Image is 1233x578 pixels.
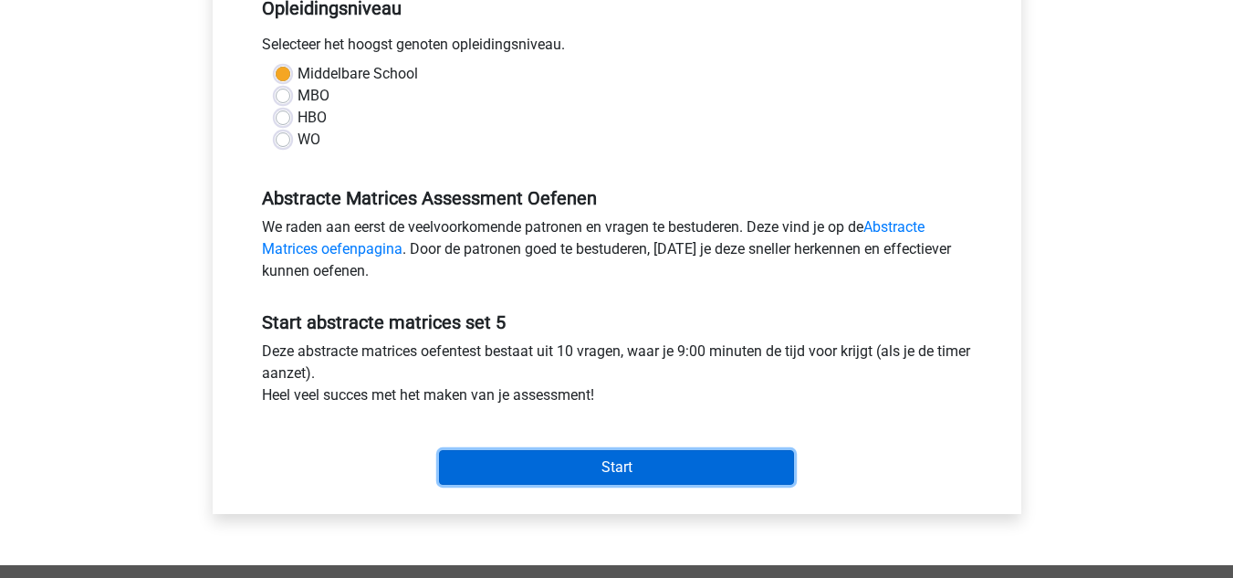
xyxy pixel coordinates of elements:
h5: Abstracte Matrices Assessment Oefenen [262,187,972,209]
h5: Start abstracte matrices set 5 [262,311,972,333]
div: Selecteer het hoogst genoten opleidingsniveau. [248,34,986,63]
input: Start [439,450,794,485]
div: Deze abstracte matrices oefentest bestaat uit 10 vragen, waar je 9:00 minuten de tijd voor krijgt... [248,341,986,414]
label: WO [298,129,320,151]
label: Middelbare School [298,63,418,85]
label: HBO [298,107,327,129]
div: We raden aan eerst de veelvoorkomende patronen en vragen te bestuderen. Deze vind je op de . Door... [248,216,986,289]
label: MBO [298,85,329,107]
